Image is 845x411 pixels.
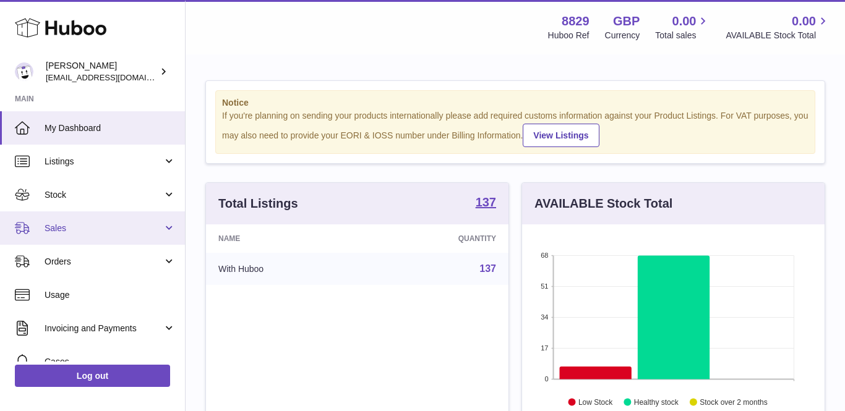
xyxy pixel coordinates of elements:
[45,156,163,167] span: Listings
[548,30,590,41] div: Huboo Ref
[541,252,548,259] text: 68
[541,313,548,321] text: 34
[726,30,830,41] span: AVAILABLE Stock Total
[366,224,508,253] th: Quantity
[45,222,163,234] span: Sales
[634,397,679,406] text: Healthy stock
[46,60,157,83] div: [PERSON_NAME]
[45,289,176,301] span: Usage
[534,195,672,212] h3: AVAILABLE Stock Total
[218,195,298,212] h3: Total Listings
[476,196,496,211] a: 137
[479,263,496,274] a: 137
[222,97,809,109] strong: Notice
[15,365,170,387] a: Log out
[792,13,816,30] span: 0.00
[541,344,548,352] text: 17
[206,253,366,285] td: With Huboo
[45,323,163,334] span: Invoicing and Payments
[672,13,697,30] span: 0.00
[562,13,590,30] strong: 8829
[605,30,640,41] div: Currency
[544,375,548,383] text: 0
[45,122,176,134] span: My Dashboard
[45,256,163,268] span: Orders
[15,62,33,81] img: commandes@kpmatech.com
[46,72,182,82] span: [EMAIL_ADDRESS][DOMAIN_NAME]
[541,282,548,290] text: 51
[613,13,640,30] strong: GBP
[45,356,176,368] span: Cases
[476,196,496,208] strong: 137
[222,110,809,147] div: If you're planning on sending your products internationally please add required customs informati...
[578,397,613,406] text: Low Stock
[700,397,767,406] text: Stock over 2 months
[655,13,710,41] a: 0.00 Total sales
[523,124,599,147] a: View Listings
[726,13,830,41] a: 0.00 AVAILABLE Stock Total
[655,30,710,41] span: Total sales
[45,189,163,201] span: Stock
[206,224,366,253] th: Name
